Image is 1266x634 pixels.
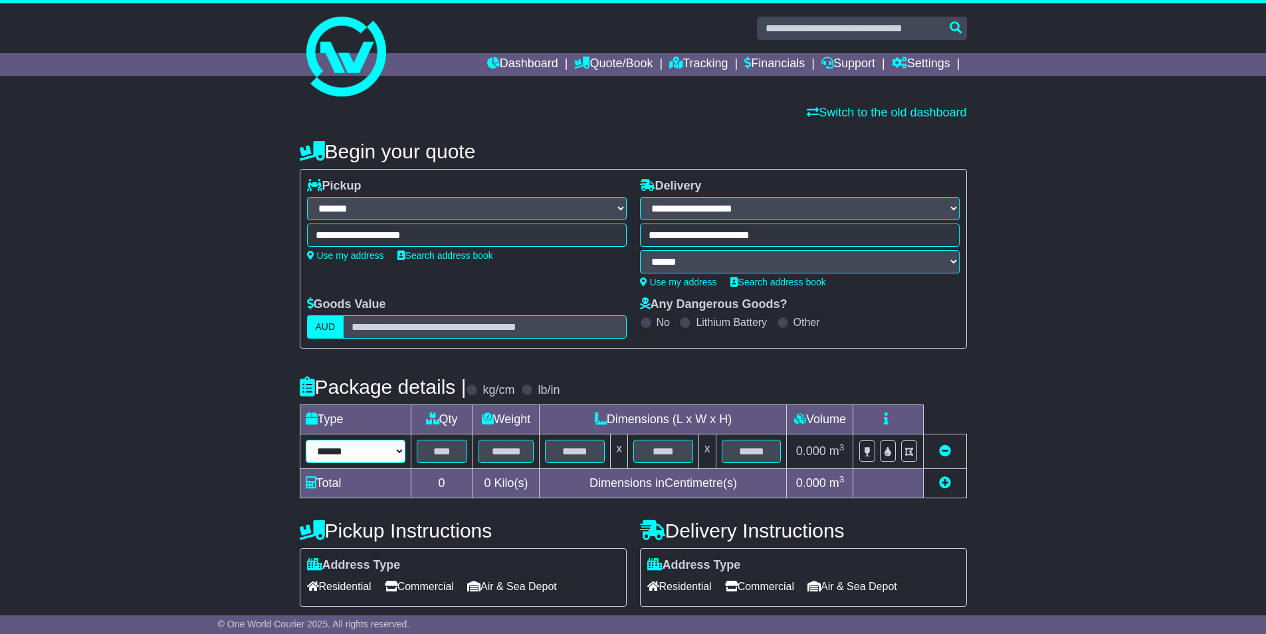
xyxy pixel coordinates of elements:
a: Use my address [640,277,717,287]
td: x [611,434,628,469]
td: Qty [411,405,473,434]
label: Goods Value [307,297,386,312]
label: kg/cm [482,383,514,398]
label: Other [793,316,820,329]
span: 0.000 [796,476,826,490]
span: Residential [307,576,371,597]
h4: Pickup Instructions [300,520,627,542]
a: Dashboard [487,53,558,76]
td: 0 [411,469,473,498]
td: Type [300,405,411,434]
a: Search address book [397,250,493,261]
a: Settings [892,53,950,76]
label: Pickup [307,179,362,194]
span: Commercial [725,576,794,597]
td: Kilo(s) [473,469,540,498]
td: Weight [473,405,540,434]
span: m [829,476,845,490]
a: Use my address [307,250,384,261]
td: Dimensions in Centimetre(s) [540,469,787,498]
a: Search address book [730,277,826,287]
a: Financials [744,53,805,76]
sup: 3 [839,474,845,484]
span: Air & Sea Depot [467,576,557,597]
h4: Delivery Instructions [640,520,967,542]
span: 0.000 [796,444,826,458]
label: AUD [307,315,344,339]
span: m [829,444,845,458]
label: Address Type [307,558,401,573]
span: Air & Sea Depot [807,576,897,597]
label: Address Type [647,558,741,573]
a: Quote/Book [574,53,653,76]
sup: 3 [839,442,845,452]
span: 0 [484,476,490,490]
label: Lithium Battery [696,316,767,329]
a: Remove this item [939,444,951,458]
td: x [698,434,716,469]
a: Tracking [669,53,728,76]
label: lb/in [538,383,560,398]
h4: Package details | [300,376,467,398]
label: Any Dangerous Goods? [640,297,788,312]
span: Residential [647,576,712,597]
span: © One World Courier 2025. All rights reserved. [218,619,410,629]
a: Add new item [939,476,951,490]
td: Dimensions (L x W x H) [540,405,787,434]
a: Support [821,53,875,76]
h4: Begin your quote [300,140,967,162]
td: Volume [787,405,853,434]
label: Delivery [640,179,702,194]
a: Switch to the old dashboard [807,106,966,119]
td: Total [300,469,411,498]
label: No [657,316,670,329]
span: Commercial [385,576,454,597]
